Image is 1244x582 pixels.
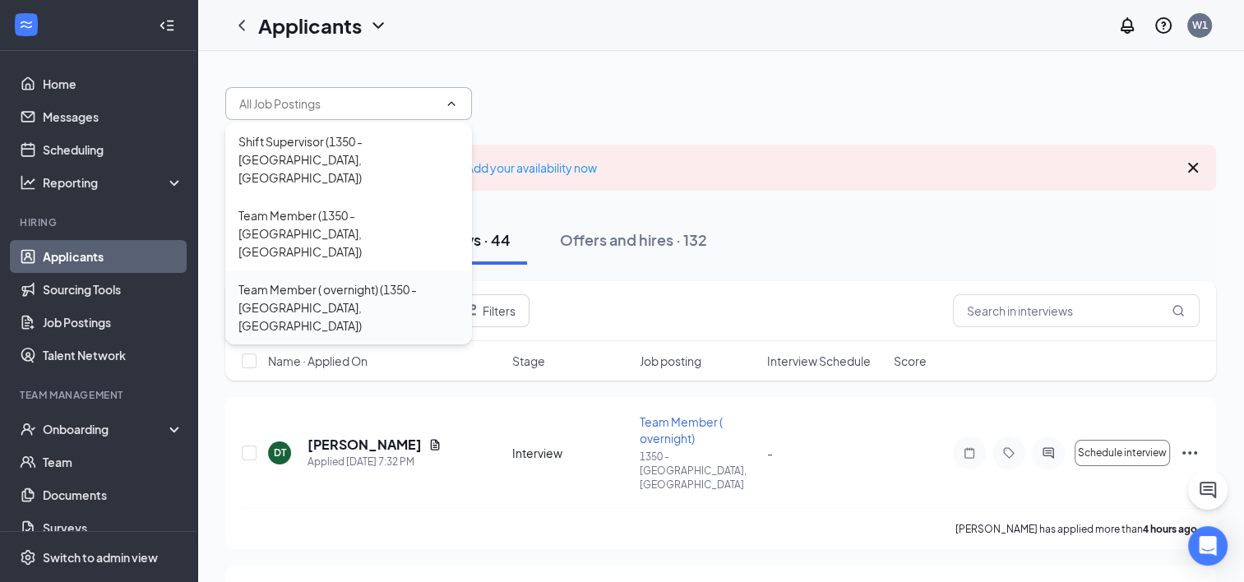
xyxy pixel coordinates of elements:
div: Onboarding [43,421,169,437]
span: - [766,446,772,460]
div: Team Member (1350 - [GEOGRAPHIC_DATA], [GEOGRAPHIC_DATA]) [238,206,459,261]
p: 1350 - [GEOGRAPHIC_DATA], [GEOGRAPHIC_DATA] [640,450,757,492]
button: ChatActive [1188,470,1228,510]
span: Stage [512,353,545,369]
a: Job Postings [43,306,183,339]
svg: Analysis [20,174,36,191]
svg: ChevronDown [368,16,388,35]
a: Home [43,67,183,100]
div: Reporting [43,174,184,191]
a: Talent Network [43,339,183,372]
div: Open Intercom Messenger [1188,526,1228,566]
button: Filter Filters [446,294,530,327]
svg: Ellipses [1180,443,1200,463]
a: Surveys [43,511,183,544]
div: Team Management [20,388,180,402]
div: Interview [512,445,630,461]
a: Documents [43,478,183,511]
a: Team [43,446,183,478]
svg: WorkstreamLogo [18,16,35,33]
div: W1 [1192,18,1208,32]
p: [PERSON_NAME] has applied more than . [955,522,1200,536]
b: 4 hours ago [1143,523,1197,535]
div: Applied [DATE] 7:32 PM [308,454,442,470]
div: Offers and hires · 132 [560,229,707,250]
div: Team Member ( overnight) (1350 - [GEOGRAPHIC_DATA], [GEOGRAPHIC_DATA]) [238,280,459,335]
span: Team Member ( overnight) [640,414,723,446]
svg: Tag [999,446,1019,460]
svg: ActiveChat [1038,446,1058,460]
svg: Collapse [159,17,175,34]
svg: Note [960,446,979,460]
a: Messages [43,100,183,133]
div: Switch to admin view [43,549,158,566]
a: Scheduling [43,133,183,166]
h5: [PERSON_NAME] [308,436,422,454]
h1: Applicants [258,12,362,39]
svg: Cross [1183,158,1203,178]
span: Score [894,353,927,369]
a: Sourcing Tools [43,273,183,306]
span: Job posting [640,353,701,369]
svg: UserCheck [20,421,36,437]
svg: Document [428,438,442,451]
div: Shift Supervisor (1350 - [GEOGRAPHIC_DATA], [GEOGRAPHIC_DATA]) [238,132,459,187]
svg: ChatActive [1198,480,1218,500]
svg: MagnifyingGlass [1172,304,1185,317]
input: All Job Postings [239,95,438,113]
span: Schedule interview [1078,447,1167,459]
svg: QuestionInfo [1154,16,1173,35]
div: Hiring [20,215,180,229]
input: Search in interviews [953,294,1200,327]
a: Applicants [43,240,183,273]
button: Schedule interview [1075,440,1170,466]
div: DT [274,446,286,460]
svg: ChevronLeft [232,16,252,35]
a: Add your availability now [466,160,597,175]
svg: Settings [20,549,36,566]
span: Name · Applied On [268,353,368,369]
span: Interview Schedule [766,353,870,369]
svg: Notifications [1117,16,1137,35]
svg: ChevronUp [445,97,458,110]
